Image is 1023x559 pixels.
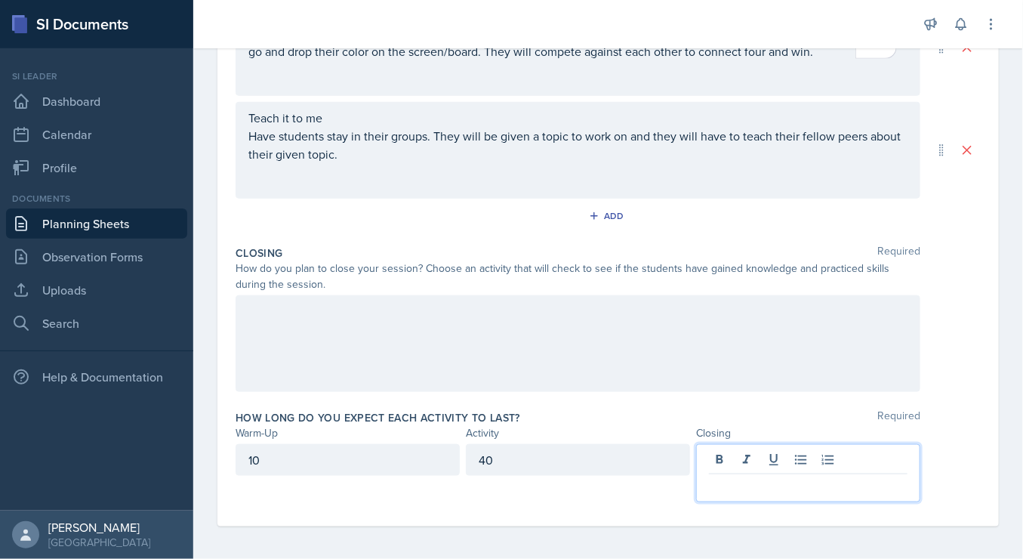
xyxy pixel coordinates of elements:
div: Activity [466,425,690,441]
div: [PERSON_NAME] [48,520,150,535]
div: Add [592,210,624,222]
label: How long do you expect each activity to last? [236,410,520,425]
p: Teach it to me [248,109,907,127]
span: Required [877,246,920,261]
a: Search [6,308,187,338]
div: How do you plan to close your session? Choose an activity that will check to see if the students ... [236,261,920,292]
div: Closing [696,425,920,441]
a: Calendar [6,119,187,150]
p: 40 [479,451,677,469]
a: Profile [6,153,187,183]
div: Documents [6,192,187,205]
div: Warm-Up [236,425,460,441]
div: Help & Documentation [6,362,187,392]
a: Dashboard [6,86,187,116]
button: Add [584,205,633,227]
a: Observation Forms [6,242,187,272]
label: Closing [236,246,282,261]
span: Required [877,410,920,425]
a: Planning Sheets [6,208,187,239]
div: [GEOGRAPHIC_DATA] [48,535,150,550]
p: 10 [248,451,447,469]
p: Have students stay in their groups. They will be given a topic to work on and they will have to t... [248,127,907,163]
div: Si leader [6,69,187,83]
a: Uploads [6,275,187,305]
